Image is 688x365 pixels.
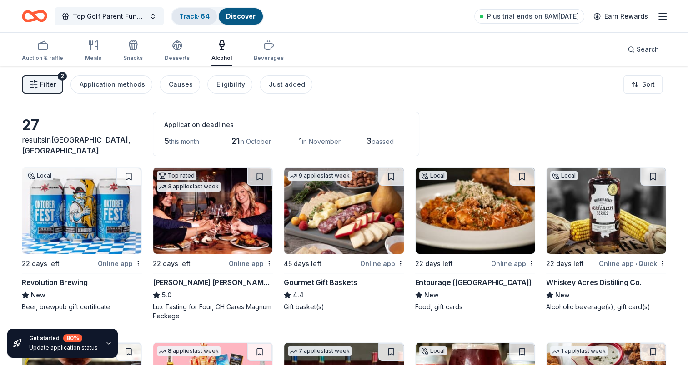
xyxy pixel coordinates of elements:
div: 8 applies last week [157,346,221,356]
a: Image for Revolution BrewingLocal22 days leftOnline appRevolution BrewingNewBeer, brewpub gift ce... [22,167,142,311]
div: Whiskey Acres Distilling Co. [546,277,641,288]
div: Top rated [157,171,196,180]
span: 1 [299,136,302,146]
div: 3 applies last week [157,182,221,192]
a: Home [22,5,47,27]
button: Filter2 [22,75,63,94]
div: Online app Quick [599,258,666,269]
div: Lux Tasting for Four, CH Cares Magnum Package [153,302,273,321]
span: passed [372,138,394,145]
button: Track· 64Discover [171,7,264,25]
span: in November [302,138,341,145]
a: Image for Entourage (Naperville)Local22 days leftOnline appEntourage ([GEOGRAPHIC_DATA])NewFood, ... [415,167,535,311]
button: Meals [85,36,101,66]
button: Sort [623,75,663,94]
div: 45 days left [284,258,321,269]
div: Beer, brewpub gift certificate [22,302,142,311]
img: Image for Entourage (Naperville) [416,168,535,254]
span: [GEOGRAPHIC_DATA], [GEOGRAPHIC_DATA] [22,135,131,155]
div: Online app [491,258,535,269]
span: this month [169,138,199,145]
img: Image for Cooper's Hawk Winery and Restaurants [153,168,272,254]
div: Gift basket(s) [284,302,404,311]
div: 27 [22,116,142,134]
span: New [31,290,45,301]
div: Auction & raffle [22,54,63,62]
div: 9 applies last week [288,171,352,181]
span: Filter [40,79,56,90]
div: Update application status [29,344,98,351]
span: 21 [231,136,239,146]
div: Local [26,171,53,180]
a: Plus trial ends on 8AM[DATE] [474,9,584,24]
div: Meals [85,54,101,62]
button: Auction & raffle [22,36,63,66]
div: 1 apply last week [550,346,608,356]
div: Snacks [123,54,143,62]
a: Earn Rewards [588,8,653,25]
img: Image for Revolution Brewing [22,168,141,254]
button: Desserts [165,36,190,66]
span: 3 [366,136,372,146]
div: Get started [29,334,98,342]
div: Local [550,171,578,180]
div: 7 applies last week [288,346,352,356]
a: Track· 64 [179,12,210,20]
span: New [555,290,570,301]
span: • [635,260,637,267]
div: Desserts [165,54,190,62]
button: Eligibility [207,75,252,94]
img: Image for Gourmet Gift Baskets [284,168,403,254]
div: 80 % [63,334,82,342]
div: 22 days left [22,258,60,269]
button: Application methods [70,75,152,94]
span: Sort [642,79,655,90]
button: Search [620,40,666,59]
a: Image for Whiskey Acres Distilling Co.Local22 days leftOnline app•QuickWhiskey Acres Distilling C... [546,167,666,311]
div: Alcoholic beverage(s), gift card(s) [546,302,666,311]
span: Top Golf Parent Fundraiser Benefiting Indian Trail Elementary's PTA [73,11,146,22]
a: Image for Gourmet Gift Baskets9 applieslast week45 days leftOnline appGourmet Gift Baskets4.4Gift... [284,167,404,311]
span: 5 [164,136,169,146]
button: Beverages [254,36,284,66]
div: Local [419,346,447,355]
div: Online app [229,258,273,269]
div: results [22,134,142,156]
span: Search [637,44,659,55]
div: Online app [360,258,404,269]
span: 5.0 [162,290,171,301]
button: Snacks [123,36,143,66]
span: in [22,135,131,155]
div: Just added [269,79,305,90]
div: Causes [169,79,193,90]
div: Online app [98,258,142,269]
button: Causes [160,75,200,94]
div: Application deadlines [164,119,408,130]
a: Discover [226,12,256,20]
div: Eligibility [216,79,245,90]
div: Application methods [80,79,145,90]
span: Plus trial ends on 8AM[DATE] [487,11,579,22]
div: Gourmet Gift Baskets [284,277,357,288]
a: Image for Cooper's Hawk Winery and RestaurantsTop rated3 applieslast week22 days leftOnline app[P... [153,167,273,321]
div: Food, gift cards [415,302,535,311]
div: Local [419,171,447,180]
div: 22 days left [153,258,191,269]
div: Entourage ([GEOGRAPHIC_DATA]) [415,277,532,288]
div: 22 days left [415,258,453,269]
div: Alcohol [211,54,232,62]
button: Alcohol [211,36,232,66]
button: Top Golf Parent Fundraiser Benefiting Indian Trail Elementary's PTA [55,7,164,25]
div: Beverages [254,54,284,62]
div: 22 days left [546,258,584,269]
img: Image for Whiskey Acres Distilling Co. [547,168,666,254]
button: Just added [260,75,312,94]
div: 2 [58,72,67,81]
span: New [424,290,439,301]
div: [PERSON_NAME] [PERSON_NAME] Winery and Restaurants [153,277,273,288]
div: Revolution Brewing [22,277,88,288]
span: 4.4 [293,290,304,301]
span: in October [239,138,271,145]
